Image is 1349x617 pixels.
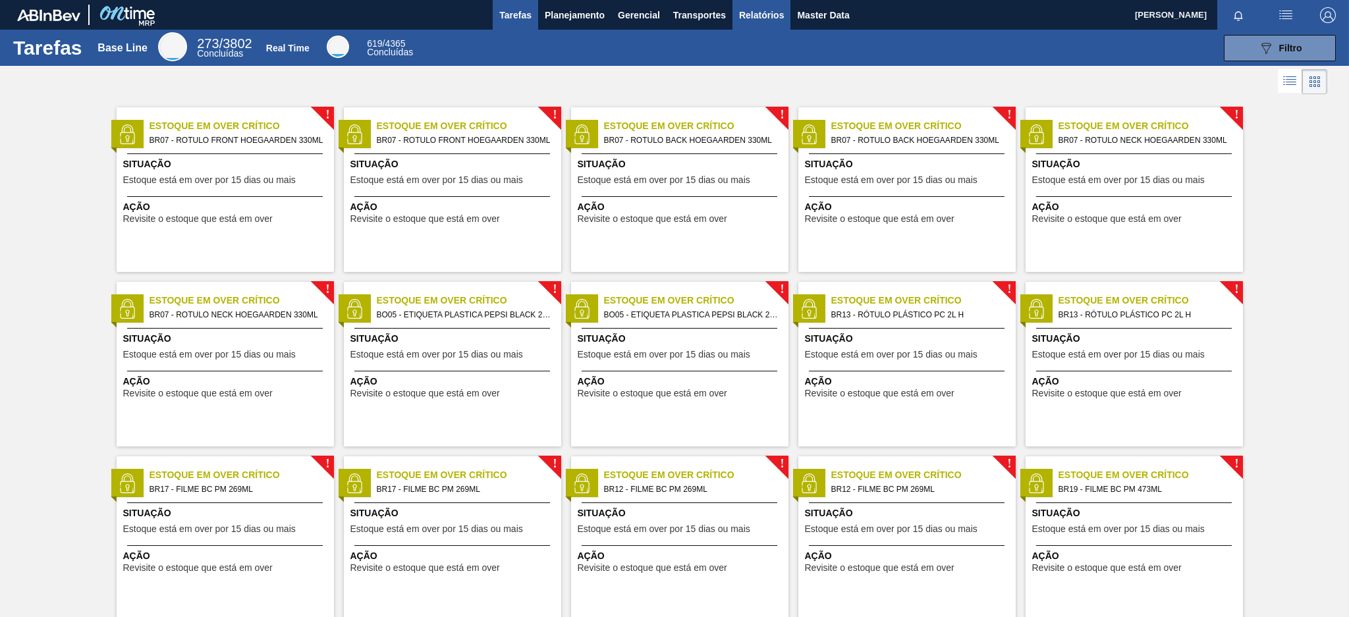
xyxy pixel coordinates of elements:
span: Ação [805,375,1012,389]
span: Ação [805,200,1012,214]
img: status [799,299,819,319]
span: Revisite o estoque que está em over [123,214,273,224]
span: / 4365 [367,38,405,49]
div: Visão em Lista [1278,69,1302,94]
span: BO05 - ETIQUETA PLASTICA PEPSI BLACK 250ML [604,308,778,322]
span: Ação [350,375,558,389]
span: BR07 - ROTULO BACK HOEGAARDEN 330ML [604,133,778,148]
span: Estoque está em over por 15 dias ou mais [350,524,523,534]
span: Planejamento [545,7,605,23]
span: ! [780,284,784,294]
span: ! [1007,110,1011,120]
span: Estoque em Over Crítico [604,294,788,308]
span: Concluídas [367,47,413,57]
span: Ação [123,200,331,214]
span: Situação [350,506,558,520]
span: 619 [367,38,382,49]
span: Estoque em Over Crítico [1059,468,1243,482]
span: Estoque está em over por 15 dias ou mais [1032,524,1205,534]
span: Revisite o estoque que está em over [350,214,500,224]
span: BR07 - ROTULO FRONT HOEGAARDEN 330ML [150,133,323,148]
h1: Tarefas [13,40,82,55]
div: Base Line [97,42,148,54]
span: Situação [123,506,331,520]
img: status [799,124,819,144]
span: Estoque em Over Crítico [377,119,561,133]
span: Estoque está em over por 15 dias ou mais [350,175,523,185]
span: Situação [578,157,785,171]
span: ! [553,284,557,294]
span: ! [553,459,557,469]
span: Situação [1032,506,1240,520]
span: Gerencial [618,7,660,23]
img: status [117,473,137,493]
img: status [117,124,137,144]
span: BR07 - ROTULO BACK HOEGAARDEN 330ML [831,133,1005,148]
span: BR13 - RÓTULO PLÁSTICO PC 2L H [831,308,1005,322]
img: status [572,299,592,319]
img: status [799,473,819,493]
span: Estoque em Over Crítico [1059,294,1243,308]
span: Ação [350,549,558,563]
span: Revisite o estoque que está em over [1032,214,1182,224]
span: Ação [350,200,558,214]
img: status [1026,299,1046,319]
span: Situação [1032,157,1240,171]
img: TNhmsLtSVTkK8tSr43FrP2fwEKptu5GPRR3wAAAABJRU5ErkJggg== [17,9,80,21]
span: Revisite o estoque que está em over [805,214,954,224]
span: Ação [578,549,785,563]
span: Estoque em Over Crítico [1059,119,1243,133]
span: ! [1234,284,1238,294]
span: Situação [805,157,1012,171]
span: Revisite o estoque que está em over [805,563,954,573]
img: status [572,473,592,493]
span: Estoque está em over por 15 dias ou mais [123,350,296,360]
span: Revisite o estoque que está em over [578,389,727,398]
span: Revisite o estoque que está em over [578,563,727,573]
span: Situação [805,332,1012,346]
span: Estoque em Over Crítico [150,468,334,482]
span: BR07 - ROTULO FRONT HOEGAARDEN 330ML [377,133,551,148]
span: Master Data [797,7,849,23]
span: ! [1234,459,1238,469]
span: Revisite o estoque que está em over [123,563,273,573]
span: Estoque em Over Crítico [831,294,1016,308]
span: BR17 - FILME BC PM 269ML [377,482,551,496]
span: Estoque está em over por 15 dias ou mais [123,524,296,534]
span: Revisite o estoque que está em over [578,214,727,224]
img: userActions [1278,7,1294,23]
span: Ação [1032,375,1240,389]
span: ! [780,459,784,469]
span: Estoque em Over Crítico [831,119,1016,133]
div: Base Line [158,32,187,61]
span: Estoque em Over Crítico [604,468,788,482]
span: Situação [805,506,1012,520]
span: ! [1007,284,1011,294]
button: Notificações [1217,6,1259,24]
span: BR07 - ROTULO NECK HOEGAARDEN 330ML [150,308,323,322]
span: Revisite o estoque que está em over [350,563,500,573]
span: Situação [578,506,785,520]
img: status [1026,124,1046,144]
img: status [344,299,364,319]
span: Estoque está em over por 15 dias ou mais [350,350,523,360]
span: ! [325,110,329,120]
span: ! [1007,459,1011,469]
div: Real Time [266,43,310,53]
span: ! [1234,110,1238,120]
span: BR12 - FILME BC PM 269ML [604,482,778,496]
span: / 3802 [197,36,252,51]
img: status [1026,473,1046,493]
span: Situação [350,332,558,346]
div: Base Line [197,38,252,58]
span: Tarefas [499,7,532,23]
span: Revisite o estoque que está em over [123,389,273,398]
div: Visão em Cards [1302,69,1327,94]
span: Estoque em Over Crítico [150,119,334,133]
span: Revisite o estoque que está em over [1032,563,1182,573]
span: Estoque está em over por 15 dias ou mais [1032,175,1205,185]
span: ! [325,284,329,294]
span: Ação [123,375,331,389]
span: BO05 - ETIQUETA PLASTICA PEPSI BLACK 250ML [377,308,551,322]
img: Logout [1320,7,1336,23]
